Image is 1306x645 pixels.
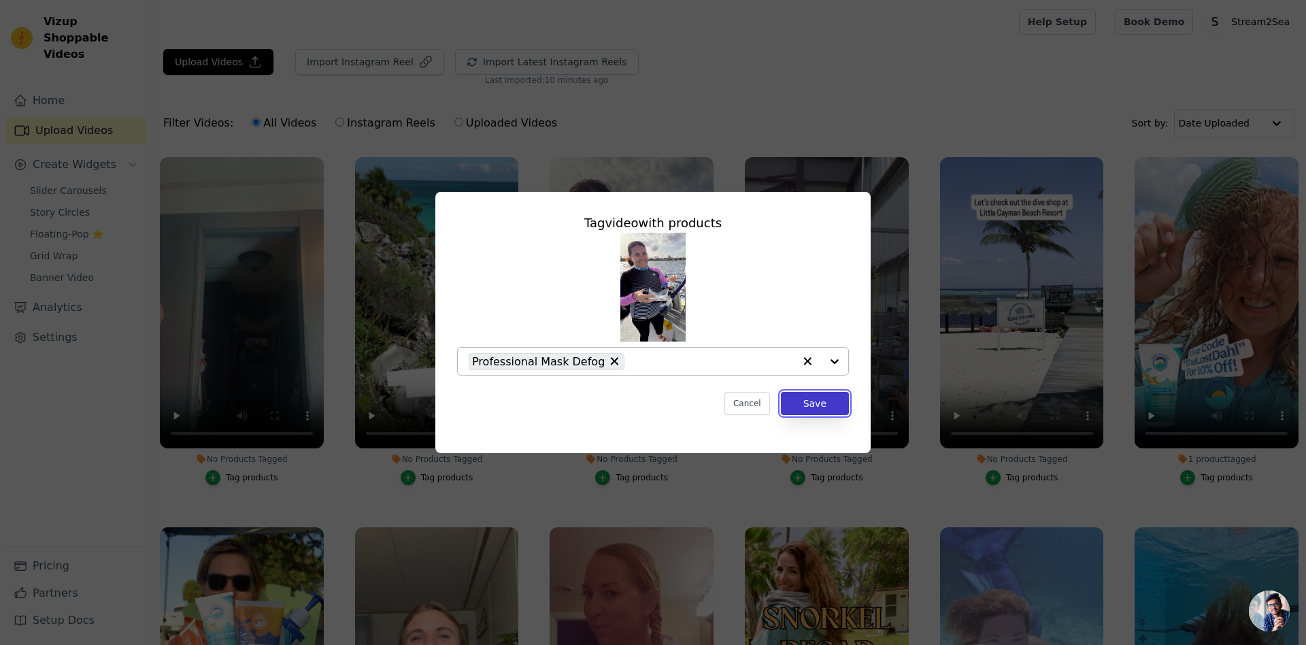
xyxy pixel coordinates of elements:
[472,353,605,370] span: Professional Mask Defog
[457,214,849,233] div: Tag video with products
[724,392,770,415] button: Cancel
[620,233,686,342] img: reel-preview-f24312-2.myshopify.com-3699777116526969806_34378358547.jpeg
[1249,591,1290,631] a: Open chat
[781,392,849,415] button: Save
